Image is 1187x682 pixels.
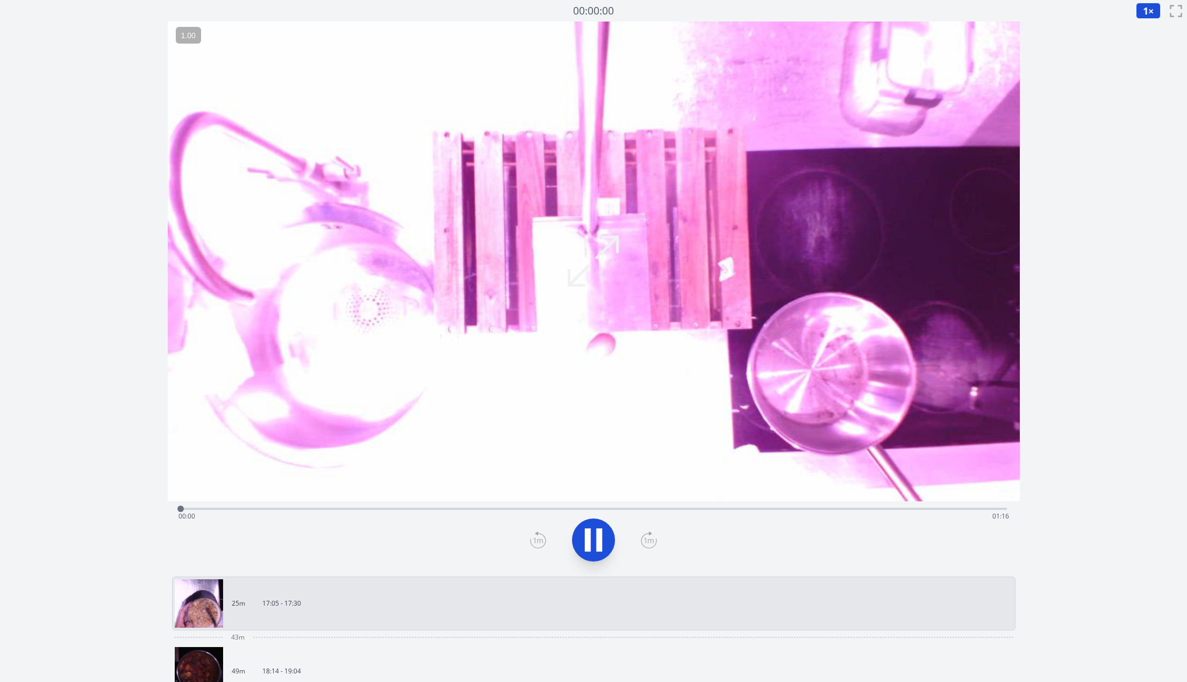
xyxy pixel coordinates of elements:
[262,667,301,676] p: 18:14 - 19:04
[573,3,614,19] a: 00:00:00
[232,667,245,676] p: 49m
[992,511,1009,521] span: 01:16
[231,633,245,642] span: 43m
[262,599,301,608] p: 17:05 - 17:30
[232,599,245,608] p: 25m
[1143,4,1148,17] span: 1
[175,579,223,628] img: 250813160503_thumb.jpeg
[1136,3,1161,19] button: 1×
